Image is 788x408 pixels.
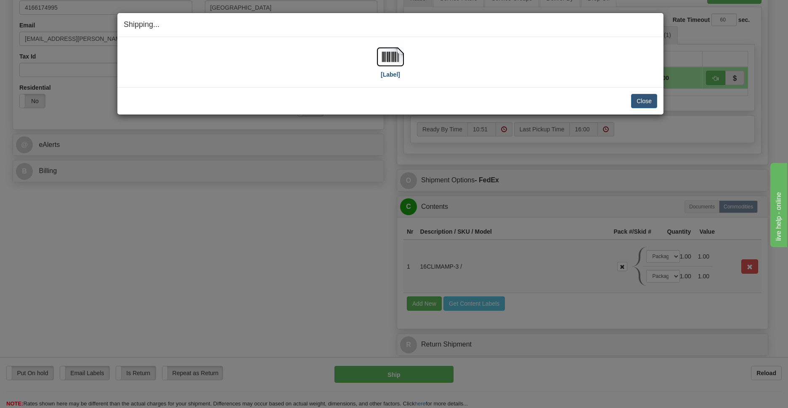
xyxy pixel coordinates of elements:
a: [Label] [377,53,404,77]
img: barcode.jpg [377,43,404,70]
div: live help - online [6,5,78,15]
iframe: chat widget [769,161,787,247]
button: Close [631,94,657,108]
label: [Label] [381,70,400,79]
span: Shipping... [124,20,159,29]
